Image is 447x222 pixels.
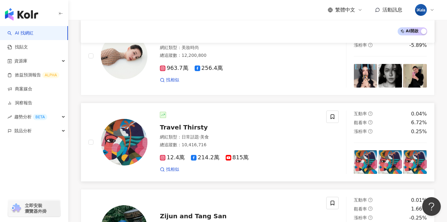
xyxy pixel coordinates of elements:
[411,206,427,212] div: 1.66%
[101,119,147,165] img: KOL Avatar
[7,86,32,92] a: 商案媒合
[382,7,402,13] span: 活動訊息
[354,111,367,116] span: 互動率
[411,128,427,135] div: 0.25%
[81,16,435,95] a: KOL Avatar李毓芬Tia網紅類型：美妝時尚總追蹤數：12,200,800963.7萬256.4萬找相似互動率question-circle3.24%觀看率question-circle0...
[182,134,199,139] span: 日常話題
[403,150,427,174] img: post-image
[200,134,209,139] span: 美食
[368,129,372,134] span: question-circle
[166,166,179,173] span: 找相似
[368,215,372,220] span: question-circle
[7,72,59,78] a: 效益預測報告ALPHA
[199,134,200,139] span: ·
[160,142,319,148] div: 總追蹤數 ： 10,416,716
[160,166,179,173] a: 找相似
[409,215,427,221] div: -0.25%
[409,42,427,49] div: -5.89%
[403,64,427,88] img: post-image
[182,45,199,50] span: 美妝時尚
[14,54,27,68] span: 資源庫
[378,64,402,88] img: post-image
[378,150,402,174] img: post-image
[160,124,208,131] span: Travel Thirsty
[160,154,185,161] span: 12.4萬
[160,77,179,83] a: 找相似
[368,120,372,125] span: question-circle
[166,77,179,83] span: 找相似
[7,100,32,106] a: 洞察報告
[7,30,34,36] a: searchAI 找網紅
[411,197,427,204] div: 0.01%
[368,111,372,116] span: question-circle
[7,44,28,50] a: 找貼文
[422,197,441,216] iframe: Help Scout Beacon - Open
[415,4,427,16] img: cropped-ikala-app-icon-2.png
[8,200,60,217] a: chrome extension立即安裝 瀏覽器外掛
[411,119,427,126] div: 6.72%
[160,212,227,220] span: Zijun and Tang San
[160,134,319,140] div: 網紅類型 ：
[368,43,372,47] span: question-circle
[160,65,188,71] span: 963.7萬
[354,129,367,134] span: 漲粉率
[226,154,249,161] span: 815萬
[354,197,367,202] span: 互動率
[368,198,372,202] span: question-circle
[354,120,367,125] span: 觀看率
[411,111,427,117] div: 0.04%
[25,203,47,214] span: 立即安裝 瀏覽器外掛
[14,124,32,138] span: 競品分析
[160,52,319,59] div: 總追蹤數 ： 12,200,800
[160,45,319,51] div: 網紅類型 ：
[354,215,367,220] span: 漲粉率
[33,114,47,120] div: BETA
[195,65,223,71] span: 256.4萬
[335,7,355,13] span: 繁體中文
[81,103,435,182] a: KOL AvatarTravel Thirsty網紅類型：日常話題·美食總追蹤數：10,416,71612.4萬214.2萬815萬找相似互動率question-circle0.04%觀看率qu...
[354,64,377,88] img: post-image
[14,110,47,124] span: 趨勢分析
[354,43,367,48] span: 漲粉率
[191,154,219,161] span: 214.2萬
[10,203,22,213] img: chrome extension
[354,150,377,174] img: post-image
[368,206,372,211] span: question-circle
[7,115,12,119] span: rise
[354,206,367,211] span: 觀看率
[5,8,38,20] img: logo
[101,33,147,79] img: KOL Avatar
